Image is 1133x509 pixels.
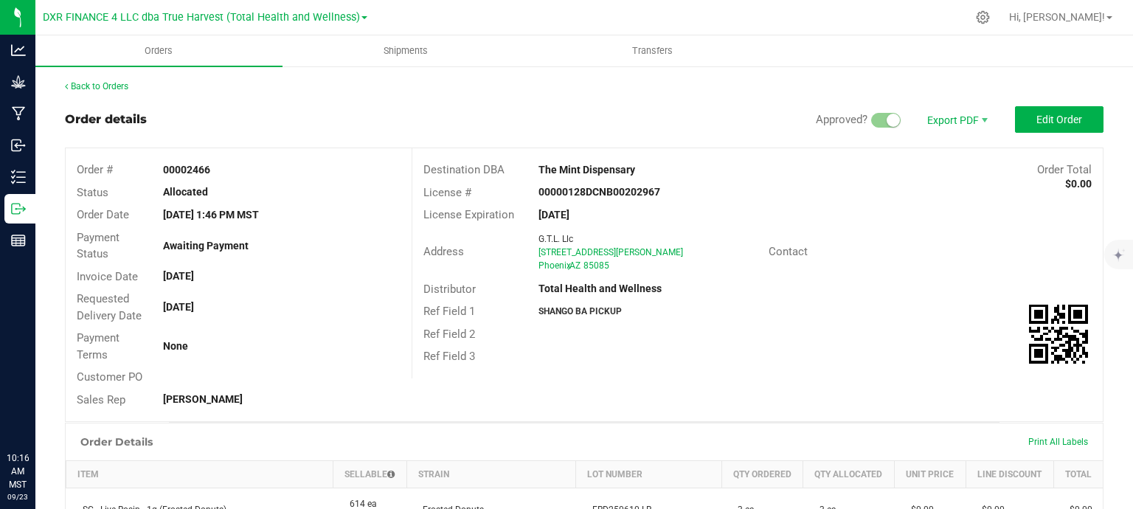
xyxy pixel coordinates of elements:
span: 85085 [583,260,609,271]
inline-svg: Inbound [11,138,26,153]
a: Transfers [530,35,777,66]
li: Export PDF [912,106,1000,133]
strong: [DATE] [538,209,569,221]
span: License # [423,186,471,199]
strong: None [163,340,188,352]
span: Orders [125,44,193,58]
span: Address [423,245,464,258]
span: AZ [569,260,581,271]
strong: $0.00 [1065,178,1092,190]
span: Order Date [77,208,129,221]
span: Ref Field 2 [423,328,475,341]
span: Transfers [612,44,693,58]
span: Requested Delivery Date [77,292,142,322]
span: Invoice Date [77,270,138,283]
inline-svg: Reports [11,233,26,248]
strong: [DATE] [163,270,194,282]
strong: Allocated [163,186,208,198]
strong: [DATE] [163,301,194,313]
span: Hi, [PERSON_NAME]! [1009,11,1105,23]
img: Scan me! [1029,305,1088,364]
inline-svg: Grow [11,75,26,89]
span: DXR FINANCE 4 LLC dba True Harvest (Total Health and Wellness) [43,11,360,24]
inline-svg: Analytics [11,43,26,58]
div: Order details [65,111,147,128]
strong: 00002466 [163,164,210,176]
button: Edit Order [1015,106,1103,133]
span: License Expiration [423,208,514,221]
span: Order Total [1037,163,1092,176]
th: Strain [406,461,575,488]
div: Manage settings [974,10,992,24]
span: Destination DBA [423,163,505,176]
strong: The Mint Dispensary [538,164,635,176]
span: Customer PO [77,370,142,384]
span: Ref Field 3 [423,350,475,363]
th: Item [66,461,333,488]
strong: SHANGO BA PICKUP [538,306,622,316]
span: Approved? [816,113,867,126]
span: Ref Field 1 [423,305,475,318]
span: [STREET_ADDRESS][PERSON_NAME] [538,247,683,257]
strong: Awaiting Payment [163,240,249,252]
span: Contact [769,245,808,258]
span: Edit Order [1036,114,1082,125]
th: Total [1053,461,1103,488]
a: Back to Orders [65,81,128,91]
strong: 00000128DCNB00202967 [538,186,660,198]
span: Payment Status [77,231,119,261]
span: Order # [77,163,113,176]
strong: [DATE] 1:46 PM MST [163,209,259,221]
span: G.T.L. Llc [538,234,573,244]
strong: Total Health and Wellness [538,283,662,294]
inline-svg: Inventory [11,170,26,184]
inline-svg: Outbound [11,201,26,216]
span: Sales Rep [77,393,125,406]
span: Distributor [423,283,476,296]
inline-svg: Manufacturing [11,106,26,121]
span: Print All Labels [1028,437,1088,447]
p: 09/23 [7,491,29,502]
th: Qty Ordered [721,461,803,488]
span: Phoenix [538,260,571,271]
strong: [PERSON_NAME] [163,393,243,405]
th: Qty Allocated [803,461,895,488]
p: 10:16 AM MST [7,451,29,491]
th: Unit Price [895,461,966,488]
span: , [568,260,569,271]
th: Line Discount [966,461,1053,488]
qrcode: 00002466 [1029,305,1088,364]
span: Status [77,186,108,199]
th: Lot Number [576,461,721,488]
iframe: Resource center [15,391,59,435]
span: Shipments [364,44,448,58]
h1: Order Details [80,436,153,448]
a: Orders [35,35,283,66]
span: 614 ea [342,499,377,509]
a: Shipments [283,35,530,66]
span: Payment Terms [77,331,119,361]
th: Sellable [333,461,407,488]
iframe: Resource center unread badge [44,389,61,406]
